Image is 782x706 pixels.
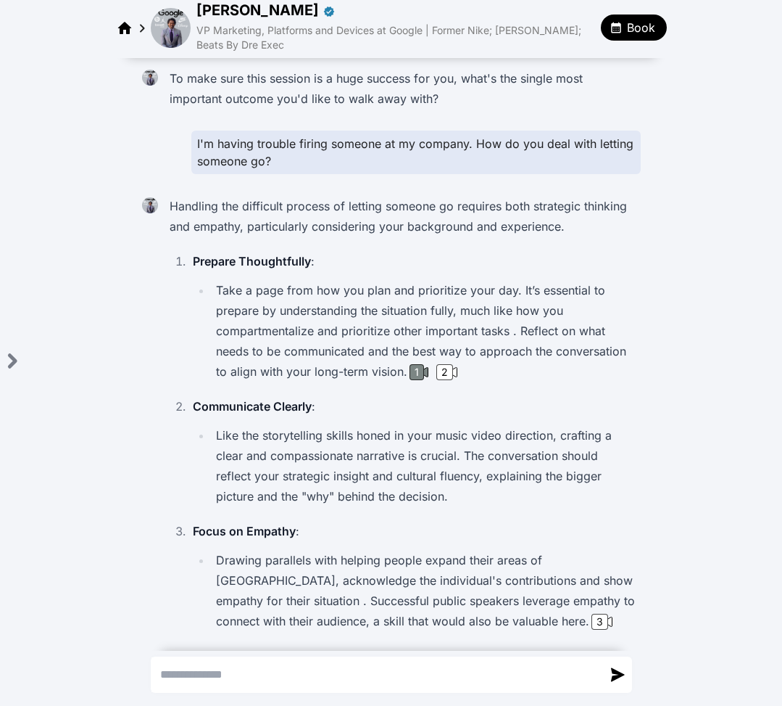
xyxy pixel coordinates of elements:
p: : [193,251,635,271]
div: 1 [409,364,424,380]
div: 2 [436,364,453,380]
li: Take a page from how you plan and prioritize your day. It’s essential to prepare by understanding... [212,280,635,382]
li: Drawing parallels with helping people expand their areas of [GEOGRAPHIC_DATA], acknowledge the in... [212,550,635,631]
strong: Communicate Clearly [193,399,312,414]
textarea: Send a message [151,657,602,692]
img: avatar of Daryl Butler [151,8,191,48]
button: 2 [434,364,459,380]
p: Handling the difficult process of letting someone go requires both strategic thinking and empathy... [170,196,635,237]
img: Daryl Butler [142,70,158,86]
span: Book [627,19,655,36]
button: 1 [407,364,430,380]
p: : [193,521,635,541]
img: Daryl Butler [142,197,158,213]
strong: Prepare Thoughtfully [193,254,311,268]
button: 3 [589,614,615,630]
button: Book [601,15,667,41]
img: send message [611,668,624,681]
div: I'm having trouble firing someone at my company. How do you deal with letting someone go? [191,131,640,174]
p: : [193,396,635,416]
strong: Focus on Empathy [193,524,296,538]
a: Regimen home [116,18,133,36]
span: VP Marketing, Platforms and Devices at Google | Former Nike; [PERSON_NAME]; Beats By Dre Exec [196,24,581,51]
li: Like the storytelling skills honed in your music video direction, crafting a clear and compassion... [212,425,635,506]
div: 3 [591,614,608,630]
p: To make sure this session is a huge success for you, what's the single most important outcome you... [170,68,635,109]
